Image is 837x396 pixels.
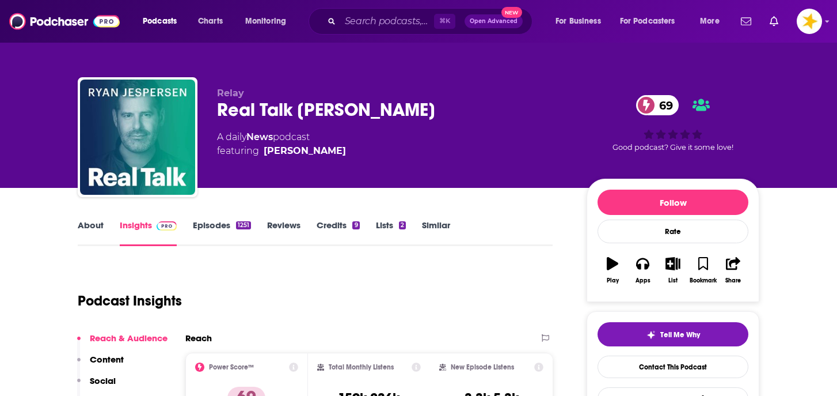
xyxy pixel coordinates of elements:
button: open menu [692,12,734,31]
img: Podchaser - Follow, Share and Rate Podcasts [9,10,120,32]
button: open menu [237,12,301,31]
p: Social [90,375,116,386]
span: Podcasts [143,13,177,29]
span: For Business [556,13,601,29]
div: A daily podcast [217,130,346,158]
a: InsightsPodchaser Pro [120,220,177,246]
img: Real Talk Ryan Jespersen [80,80,195,195]
a: Similar [422,220,450,246]
a: Show notifications dropdown [736,12,756,31]
div: Play [607,277,619,284]
img: tell me why sparkle [646,330,656,340]
div: 9 [352,221,359,229]
a: Reviews [267,220,300,246]
div: Share [725,277,741,284]
button: open menu [612,12,692,31]
div: Search podcasts, credits, & more... [319,8,543,35]
button: open menu [135,12,192,31]
button: Open AdvancedNew [465,14,523,28]
span: Open Advanced [470,18,518,24]
div: Apps [636,277,650,284]
a: 69 [636,95,679,115]
button: List [658,250,688,291]
button: open menu [547,12,615,31]
div: 69Good podcast? Give it some love! [587,88,759,159]
span: For Podcasters [620,13,675,29]
span: Good podcast? Give it some love! [612,143,733,152]
a: Episodes1251 [193,220,251,246]
span: Charts [198,13,223,29]
span: 69 [648,95,679,115]
p: Content [90,354,124,365]
div: List [668,277,678,284]
span: Monitoring [245,13,286,29]
input: Search podcasts, credits, & more... [340,12,434,31]
a: Charts [191,12,230,31]
h2: Reach [185,333,212,344]
div: Rate [598,220,748,243]
span: Relay [217,88,244,99]
button: Show profile menu [797,9,822,34]
h1: Podcast Insights [78,292,182,310]
a: Credits9 [317,220,359,246]
div: Bookmark [690,277,717,284]
a: Contact This Podcast [598,356,748,378]
a: News [246,131,273,142]
span: Tell Me Why [660,330,700,340]
span: ⌘ K [434,14,455,29]
button: Reach & Audience [77,333,168,354]
a: Ryan Jespersen [264,144,346,158]
span: More [700,13,720,29]
span: New [501,7,522,18]
span: featuring [217,144,346,158]
div: 1251 [236,221,251,229]
h2: Power Score™ [209,363,254,371]
a: Lists2 [376,220,406,246]
button: Apps [627,250,657,291]
span: Logged in as Spreaker_Prime [797,9,822,34]
h2: Total Monthly Listens [329,363,394,371]
img: Podchaser Pro [157,221,177,231]
button: Share [718,250,748,291]
a: About [78,220,104,246]
button: Play [598,250,627,291]
button: Bookmark [688,250,718,291]
p: Reach & Audience [90,333,168,344]
a: Show notifications dropdown [765,12,783,31]
button: Content [77,354,124,375]
button: Follow [598,190,748,215]
div: 2 [399,221,406,229]
h2: New Episode Listens [451,363,514,371]
button: tell me why sparkleTell Me Why [598,322,748,346]
img: User Profile [797,9,822,34]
